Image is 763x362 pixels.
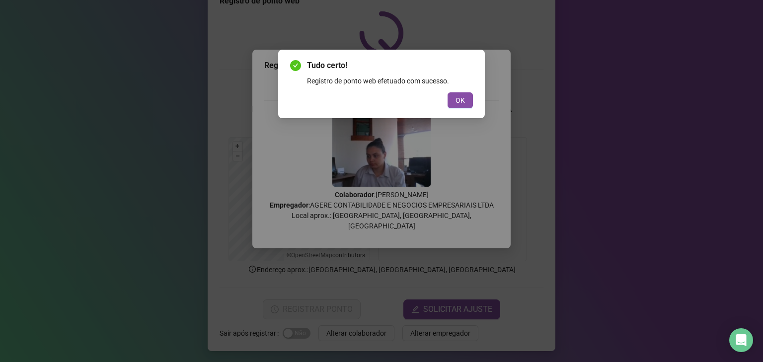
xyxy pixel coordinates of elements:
[456,95,465,106] span: OK
[448,92,473,108] button: OK
[307,60,473,72] span: Tudo certo!
[307,75,473,86] div: Registro de ponto web efetuado com sucesso.
[290,60,301,71] span: check-circle
[729,328,753,352] div: Open Intercom Messenger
